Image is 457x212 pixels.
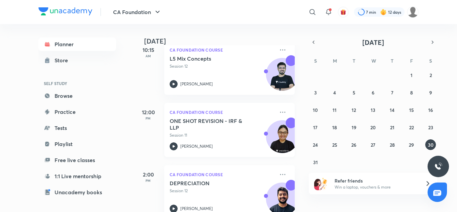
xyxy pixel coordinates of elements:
abbr: August 25, 2025 [332,142,337,148]
button: August 25, 2025 [329,139,340,150]
abbr: August 29, 2025 [409,142,414,148]
abbr: August 5, 2025 [353,89,355,96]
p: AM [135,54,162,58]
a: Company Logo [38,7,92,17]
a: Browse [38,89,116,102]
button: August 14, 2025 [387,104,397,115]
abbr: August 11, 2025 [333,107,337,113]
abbr: August 28, 2025 [390,142,395,148]
a: Unacademy books [38,186,116,199]
a: Store [38,54,116,67]
abbr: August 3, 2025 [314,89,317,96]
abbr: August 19, 2025 [352,124,356,131]
p: PM [135,179,162,183]
abbr: August 15, 2025 [409,107,414,113]
abbr: August 10, 2025 [313,107,318,113]
button: August 22, 2025 [406,122,417,133]
div: Store [55,56,72,64]
p: CA Foundation Course [170,108,275,116]
button: August 24, 2025 [310,139,321,150]
abbr: August 24, 2025 [313,142,318,148]
abbr: August 30, 2025 [428,142,434,148]
a: Playlist [38,137,116,151]
button: August 4, 2025 [329,87,340,98]
abbr: August 20, 2025 [370,124,376,131]
button: August 7, 2025 [387,87,397,98]
a: Tests [38,121,116,135]
abbr: Sunday [314,58,317,64]
button: August 12, 2025 [349,104,359,115]
button: August 11, 2025 [329,104,340,115]
button: August 13, 2025 [368,104,378,115]
p: Session 11 [170,132,275,138]
button: August 1, 2025 [406,70,417,80]
button: August 2, 2025 [425,70,436,80]
button: CA Foundation [109,5,166,19]
abbr: August 31, 2025 [313,159,318,165]
abbr: August 4, 2025 [333,89,336,96]
button: August 3, 2025 [310,87,321,98]
a: Free live classes [38,153,116,167]
h5: DEPRECIATION [170,180,253,187]
p: PM [135,116,162,120]
h5: 2:00 [135,170,162,179]
button: [DATE] [318,38,428,47]
img: Company Logo [38,7,92,15]
button: August 5, 2025 [349,87,359,98]
abbr: August 22, 2025 [409,124,414,131]
abbr: August 1, 2025 [410,72,413,78]
p: CA Foundation Course [170,170,275,179]
span: [DATE] [362,38,384,47]
button: August 8, 2025 [406,87,417,98]
button: August 30, 2025 [425,139,436,150]
a: 1:1 Live mentorship [38,169,116,183]
abbr: August 17, 2025 [313,124,317,131]
a: Planner [38,38,116,51]
h5: ONE SHOT REVISION - IRF & LLP [170,118,253,131]
button: August 28, 2025 [387,139,397,150]
abbr: Saturday [429,58,432,64]
abbr: August 6, 2025 [372,89,374,96]
button: August 10, 2025 [310,104,321,115]
button: August 29, 2025 [406,139,417,150]
abbr: August 14, 2025 [390,107,394,113]
h5: 10:15 [135,46,162,54]
button: August 18, 2025 [329,122,340,133]
abbr: August 9, 2025 [429,89,432,96]
button: August 17, 2025 [310,122,321,133]
h6: Refer friends [335,177,417,184]
abbr: Friday [410,58,413,64]
h5: 12:00 [135,108,162,116]
p: [PERSON_NAME] [180,81,213,87]
abbr: August 21, 2025 [390,124,394,131]
img: referral [314,177,328,190]
abbr: August 12, 2025 [352,107,356,113]
button: avatar [338,7,349,17]
abbr: August 7, 2025 [391,89,393,96]
abbr: August 13, 2025 [371,107,375,113]
abbr: August 2, 2025 [430,72,432,78]
button: August 31, 2025 [310,157,321,167]
p: [PERSON_NAME] [180,206,213,212]
button: August 16, 2025 [425,104,436,115]
button: August 23, 2025 [425,122,436,133]
h6: SELF STUDY [38,78,116,89]
img: streak [380,9,387,15]
h5: L5 Mix Concepts [170,55,253,62]
img: Avatar [266,124,298,156]
abbr: August 26, 2025 [351,142,356,148]
p: CA Foundation Course [170,46,275,54]
p: Win a laptop, vouchers & more [335,184,417,190]
p: [PERSON_NAME] [180,143,213,149]
button: August 15, 2025 [406,104,417,115]
abbr: August 18, 2025 [332,124,337,131]
abbr: Tuesday [353,58,355,64]
button: August 20, 2025 [368,122,378,133]
img: ttu [434,162,442,170]
h4: [DATE] [144,37,301,45]
abbr: August 23, 2025 [428,124,433,131]
button: August 27, 2025 [368,139,378,150]
a: Practice [38,105,116,119]
button: August 9, 2025 [425,87,436,98]
abbr: August 27, 2025 [371,142,375,148]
